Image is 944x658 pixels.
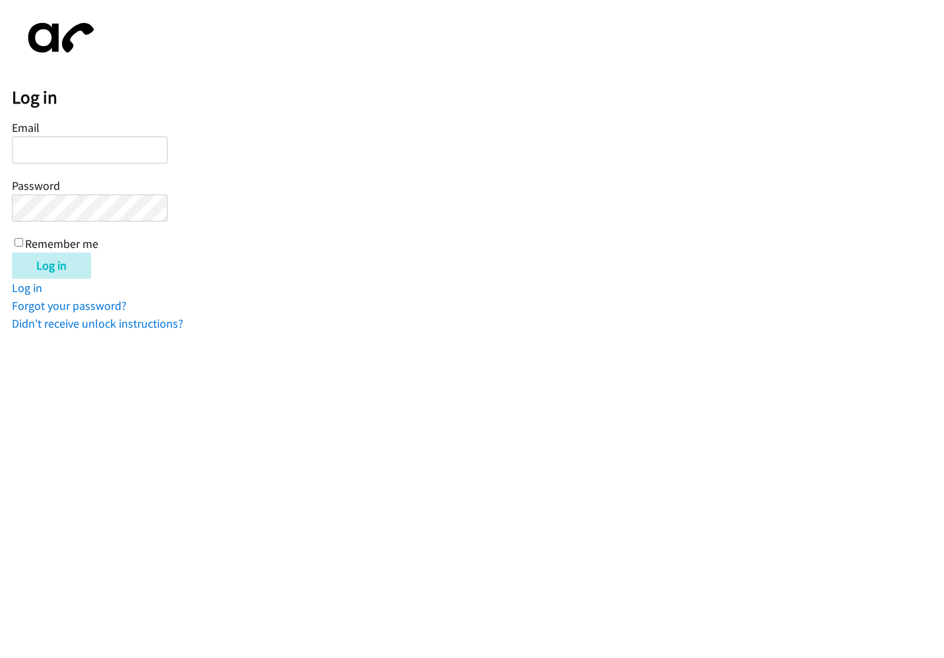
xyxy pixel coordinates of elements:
[12,86,944,109] h2: Log in
[12,298,127,313] a: Forgot your password?
[12,280,42,295] a: Log in
[12,253,91,279] input: Log in
[12,12,104,64] img: aphone-8a226864a2ddd6a5e75d1ebefc011f4aa8f32683c2d82f3fb0802fe031f96514.svg
[12,120,40,135] label: Email
[12,316,183,331] a: Didn't receive unlock instructions?
[25,236,98,251] label: Remember me
[12,178,60,193] label: Password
